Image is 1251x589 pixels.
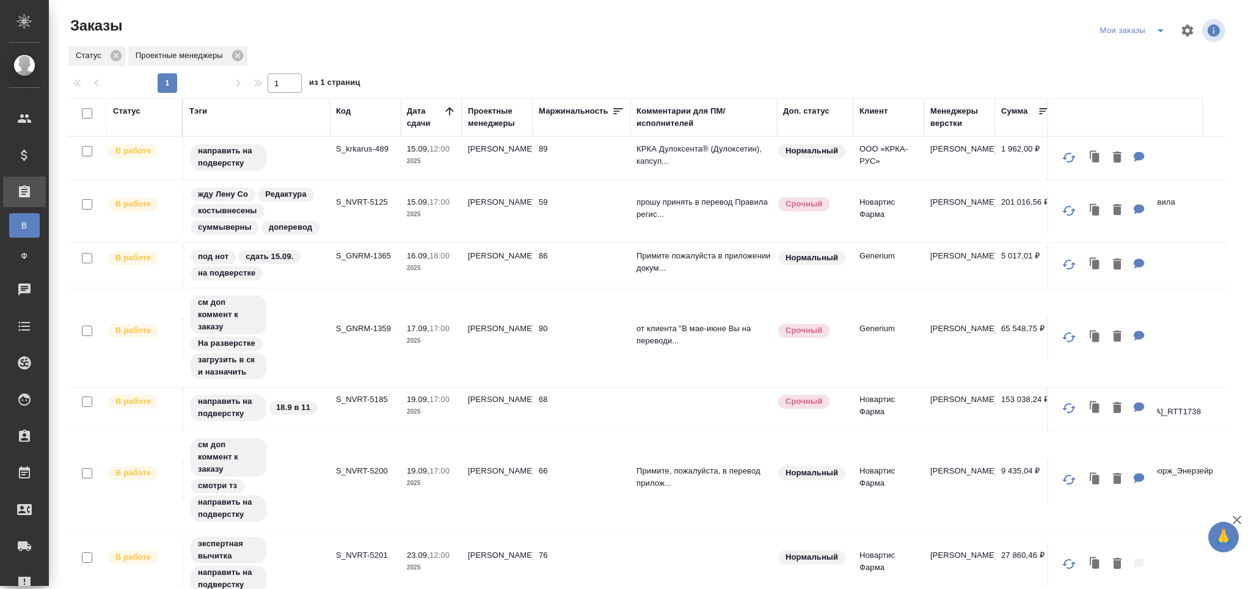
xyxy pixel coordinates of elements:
p: Новартис Фарма [859,465,918,489]
p: 2025 [407,406,456,418]
button: Обновить [1054,250,1084,279]
p: 2025 [407,335,456,347]
div: Статус по умолчанию для стандартных заказов [777,143,847,159]
td: 68 [533,387,630,430]
div: Выставляет ПМ после принятия заказа от КМа [107,549,176,566]
p: S_GNRM-1365 [336,250,395,262]
button: Клонировать [1084,396,1107,421]
div: Проектные менеджеры [468,105,527,130]
span: В [15,219,34,232]
td: 27 860,46 ₽ [995,543,1056,586]
p: 2025 [407,262,456,274]
div: split button [1097,21,1173,40]
p: загрузить в ск и назначить [198,354,259,378]
td: 76 [533,543,630,586]
div: Статус по умолчанию для стандартных заказов [777,465,847,481]
p: S_NVRT-5201 [336,549,395,562]
a: В [9,213,40,238]
div: Выставляет ПМ после принятия заказа от КМа [107,143,176,159]
p: [PERSON_NAME] [930,323,989,335]
p: В работе [115,395,151,408]
button: Клонировать [1084,324,1107,349]
span: из 1 страниц [309,75,360,93]
p: 2025 [407,208,456,221]
p: 17.09, [407,324,429,333]
p: сдать 15.09. [246,251,293,263]
p: [PERSON_NAME] [930,143,989,155]
div: Статус по умолчанию для стандартных заказов [777,549,847,566]
div: Тэги [189,105,207,117]
p: см доп коммент к заказу [198,439,259,475]
p: КРКА Дулоксента® (Дулоксетин), капсул... [636,143,771,167]
p: [PERSON_NAME] [930,196,989,208]
p: 18:00 [429,251,450,260]
td: 1 962,00 ₽ [995,137,1056,180]
button: Клонировать [1084,252,1107,277]
button: Обновить [1054,143,1084,172]
p: Generium [859,250,918,262]
p: 19.09, [407,466,429,475]
p: Нормальный [786,252,838,264]
div: Клиент [859,105,888,117]
div: см доп коммент к заказу, смотри тз, направить на подверстку [189,437,324,523]
button: Для ПМ: от клиента "В мае-июне Вы на переводили мастер-файл по фармацевтической субстанции Тирзеп... [1128,324,1151,349]
button: Для КМ: В перевод_Jadenu_RTT1738 [1128,396,1151,421]
td: 89 [533,137,630,180]
p: прошу принять в перевод Правила регис... [636,196,771,221]
p: экспертная вычитка [198,538,259,562]
td: 66 [533,459,630,502]
p: 2025 [407,155,456,167]
div: Комментарии для ПМ/исполнителей [636,105,771,130]
p: под нот [198,251,228,263]
p: 23.09, [407,551,429,560]
p: Статус [76,49,106,62]
div: направить на подверстку [189,143,324,172]
p: S_NVRT-5185 [336,393,395,406]
p: Новартис_перевод_Эксфорж_Энерзейр Бри... [1062,465,1197,489]
span: Посмотреть информацию [1202,19,1228,42]
button: Обновить [1054,549,1084,579]
button: Удалить [1107,324,1128,349]
td: [PERSON_NAME] [462,244,533,287]
div: Проектные менеджеры [128,46,247,66]
p: 17:00 [429,324,450,333]
p: Примите пожалуйста в приложении докум... [636,250,771,274]
div: Статус [113,105,140,117]
p: Новартис Фарма [859,196,918,221]
p: суммыверны [198,221,252,233]
td: [PERSON_NAME] [462,316,533,359]
p: 2025 [407,477,456,489]
p: На разверстке [198,337,255,349]
div: Доп. статус [783,105,830,117]
td: [PERSON_NAME] [462,387,533,430]
td: [PERSON_NAME] [462,137,533,180]
button: Клонировать [1084,145,1107,170]
p: Срочный [786,198,822,210]
p: Новартис Фарма [859,549,918,574]
button: Удалить [1107,552,1128,577]
span: Заказы [67,16,122,35]
p: [PERSON_NAME] [930,393,989,406]
p: 15.09, [407,197,429,207]
td: [PERSON_NAME] [462,190,533,233]
button: Клонировать [1084,552,1107,577]
button: Для ПМ: Примите, пожалуйста, в перевод приложенные файлы, перевод на русский язык. Cрок готовност... [1128,467,1151,492]
span: 🙏 [1213,524,1234,550]
p: доперевод [269,221,312,233]
div: Код [336,105,351,117]
button: Обновить [1054,393,1084,423]
div: Выставляет ПМ после принятия заказа от КМа [107,196,176,213]
td: 65 548,75 ₽ [995,316,1056,359]
p: 19.09, [407,395,429,404]
p: на подверстке [198,267,255,279]
p: В работе [115,467,151,479]
button: Удалить [1107,467,1128,492]
p: [PERSON_NAME] [930,465,989,477]
p: В работе [115,198,151,210]
div: Выставляет ПМ после принятия заказа от КМа [107,250,176,266]
a: Ф [9,244,40,268]
button: Удалить [1107,252,1128,277]
p: Проектные менеджеры [136,49,227,62]
p: Срочный [786,395,822,408]
button: Обновить [1054,465,1084,494]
